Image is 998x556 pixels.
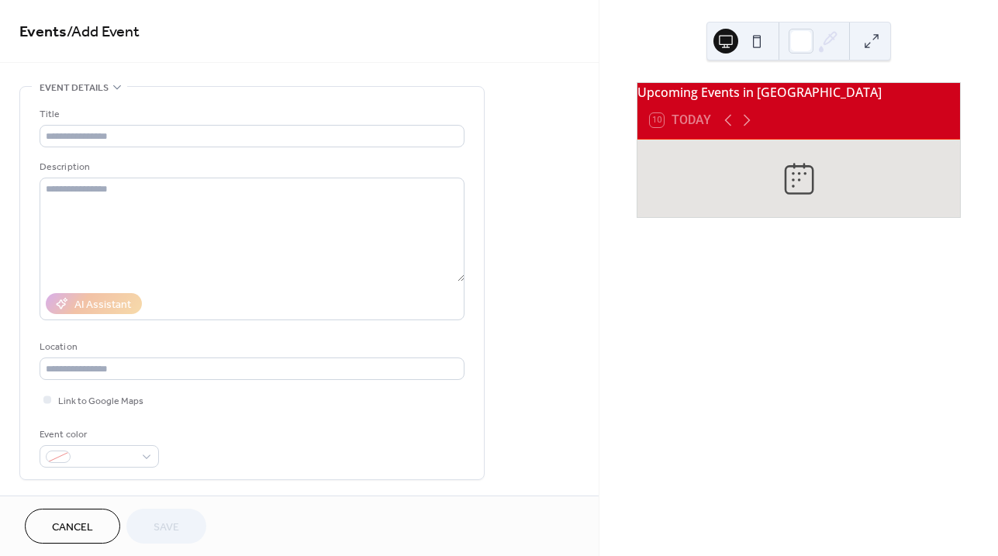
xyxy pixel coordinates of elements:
[40,159,461,175] div: Description
[637,83,960,102] div: Upcoming Events in [GEOGRAPHIC_DATA]
[67,17,140,47] span: / Add Event
[40,106,461,123] div: Title
[58,393,143,409] span: Link to Google Maps
[40,339,461,355] div: Location
[19,17,67,47] a: Events
[52,520,93,536] span: Cancel
[40,426,156,443] div: Event color
[40,80,109,96] span: Event details
[25,509,120,544] button: Cancel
